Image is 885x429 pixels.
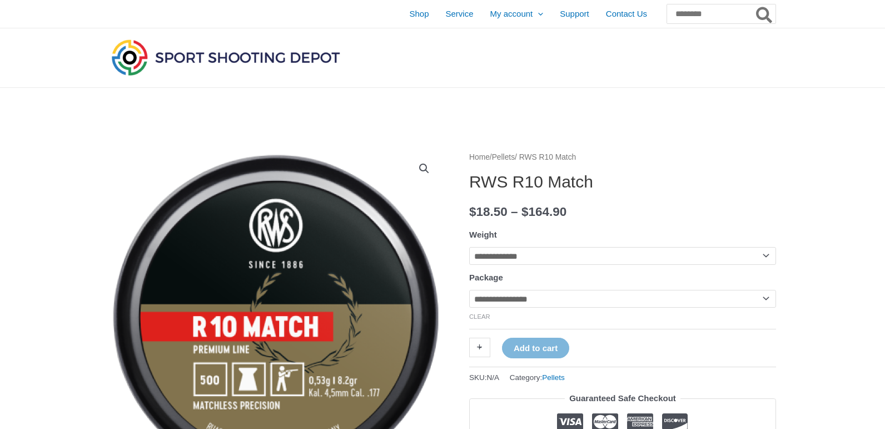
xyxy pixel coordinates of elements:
button: Add to cart [502,338,569,358]
span: $ [469,205,476,219]
span: Category: [510,371,565,384]
img: Sport Shooting Depot [109,37,342,78]
a: Clear options [469,313,490,320]
a: Pellets [542,373,565,382]
bdi: 164.90 [521,205,566,219]
label: Weight [469,230,497,239]
legend: Guaranteed Safe Checkout [565,391,680,406]
button: Search [754,4,775,23]
span: SKU: [469,371,499,384]
label: Package [469,273,503,282]
bdi: 18.50 [469,205,508,219]
span: N/A [487,373,500,382]
nav: Breadcrumb [469,150,776,165]
h1: RWS R10 Match [469,172,776,192]
a: View full-screen image gallery [414,159,434,179]
span: – [511,205,518,219]
a: Home [469,153,490,161]
a: Pellets [492,153,515,161]
span: $ [521,205,529,219]
a: + [469,338,490,357]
